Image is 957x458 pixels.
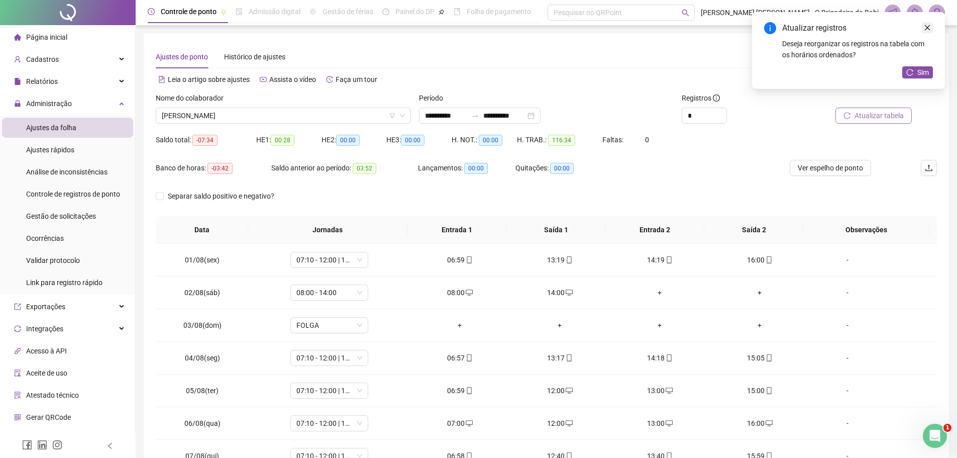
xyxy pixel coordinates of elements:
span: pushpin [439,9,445,15]
div: + [618,287,702,298]
span: 116:34 [548,135,575,146]
div: 15:00 [718,385,802,396]
div: 07:00 [418,418,502,429]
span: 08:00 - 14:00 [296,285,362,300]
span: Ajustes rápidos [26,146,74,154]
span: mobile [765,354,773,361]
span: KELLY CRISTINA DE LIMA [162,108,405,123]
span: Controle de registros de ponto [26,190,120,198]
span: mobile [465,256,473,263]
div: Atualizar registros [782,22,933,34]
span: Painel do DP [395,8,435,16]
div: Saldo anterior ao período: [271,162,418,174]
th: Observações [803,216,929,244]
div: Banco de horas: [156,162,271,174]
div: H. TRAB.: [517,134,602,146]
span: file-text [158,76,165,83]
span: linkedin [37,440,47,450]
span: 1 [943,424,951,432]
span: desktop [665,420,673,427]
span: pushpin [221,9,227,15]
div: + [518,320,602,331]
span: dashboard [382,8,389,15]
div: 06:59 [418,254,502,265]
div: 16:00 [718,254,802,265]
span: Gestão de férias [323,8,373,16]
div: 06:59 [418,385,502,396]
span: mobile [565,354,573,361]
span: qrcode [14,414,21,421]
iframe: Intercom live chat [923,424,947,448]
div: - [818,418,877,429]
div: + [718,287,802,298]
span: 0 [645,136,649,144]
span: Separar saldo positivo e negativo? [164,191,278,202]
span: Aceite de uso [26,369,67,377]
span: solution [14,392,21,399]
span: desktop [765,420,773,427]
span: 00:28 [271,135,294,146]
span: 00:00 [464,163,488,174]
span: Atualizar tabela [855,110,904,121]
span: 07:10 - 12:00 | 13:00 - 15:10 [296,350,362,365]
span: down [399,113,405,119]
span: Faltas: [602,136,625,144]
span: Histórico de ajustes [224,53,285,61]
div: 13:00 [618,418,702,429]
span: mobile [465,387,473,394]
div: 08:00 [418,287,502,298]
span: home [14,34,21,41]
span: Integrações [26,325,63,333]
span: Relatórios [26,77,58,85]
div: 06:57 [418,352,502,363]
span: 00:00 [401,135,424,146]
div: + [718,320,802,331]
span: reload [906,69,913,76]
span: Gestão de solicitações [26,212,96,220]
div: 14:18 [618,352,702,363]
span: Leia o artigo sobre ajustes [168,75,250,83]
th: Entrada 2 [605,216,704,244]
span: Sim [917,67,929,78]
span: desktop [565,289,573,296]
span: Atestado técnico [26,391,79,399]
div: 14:19 [618,254,702,265]
span: desktop [565,387,573,394]
div: Lançamentos: [418,162,515,174]
span: Validar protocolo [26,256,80,264]
span: file-done [236,8,243,15]
span: upload [925,164,933,172]
span: book [454,8,461,15]
th: Saída 1 [506,216,605,244]
label: Período [419,93,450,104]
span: api [14,347,21,354]
span: to [471,112,479,120]
div: Saldo total: [156,134,256,146]
span: mobile [665,354,673,361]
div: Deseja reorganizar os registros na tabela com os horários ordenados? [782,38,933,60]
div: HE 1: [256,134,322,146]
span: clock-circle [148,8,155,15]
span: Ajustes de ponto [156,53,208,61]
button: Atualizar tabela [835,108,912,124]
span: mobile [765,256,773,263]
span: mobile [565,256,573,263]
span: lock [14,100,21,107]
span: desktop [665,387,673,394]
span: 07:10 - 12:00 | 13:00 - 15:10 [296,383,362,398]
img: 88063 [929,5,944,20]
div: H. NOT.: [452,134,517,146]
div: - [818,385,877,396]
span: Registros [682,93,720,104]
span: 00:00 [479,135,502,146]
span: Ajustes da folha [26,124,76,132]
span: info-circle [764,22,776,34]
span: search [682,9,689,17]
span: facebook [22,440,32,450]
span: left [107,442,114,449]
span: 07:10 - 12:00 | 13:00 - 16:10 [296,416,362,431]
button: Sim [902,66,933,78]
span: history [326,76,333,83]
span: -03:42 [207,163,233,174]
div: 16:00 [718,418,802,429]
